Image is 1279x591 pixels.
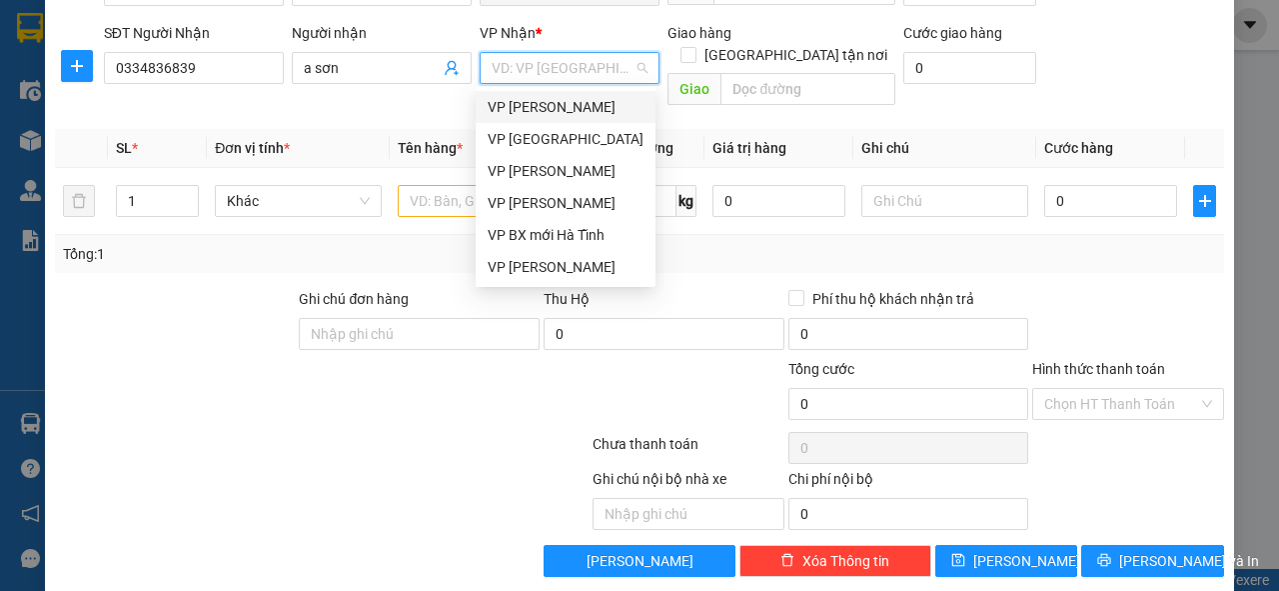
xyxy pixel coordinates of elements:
[788,361,854,377] span: Tổng cước
[667,25,731,41] span: Giao hàng
[62,58,92,74] span: plus
[398,140,463,156] span: Tên hàng
[61,50,93,82] button: plus
[1044,140,1113,156] span: Cước hàng
[1119,550,1259,572] span: [PERSON_NAME] và In
[292,22,472,44] div: Người nhận
[488,160,643,182] div: VP [PERSON_NAME]
[488,128,643,150] div: VP [GEOGRAPHIC_DATA]
[476,219,655,251] div: VP BX mới Hà Tĩnh
[676,185,696,217] span: kg
[720,73,894,105] input: Dọc đường
[488,256,643,278] div: VP [PERSON_NAME]
[488,192,643,214] div: VP [PERSON_NAME]
[476,91,655,123] div: VP Ngọc Hồi
[480,25,536,41] span: VP Nhận
[951,553,965,569] span: save
[444,60,460,76] span: user-add
[696,44,895,66] span: [GEOGRAPHIC_DATA] tận nơi
[227,186,370,216] span: Khác
[299,318,540,350] input: Ghi chú đơn hàng
[903,25,1002,41] label: Cước giao hàng
[544,545,735,577] button: [PERSON_NAME]
[667,73,720,105] span: Giao
[476,123,655,155] div: VP Đồng Lộc
[476,155,655,187] div: VP Hương Khê
[488,96,643,118] div: VP [PERSON_NAME]
[1032,361,1165,377] label: Hình thức thanh toán
[215,140,290,156] span: Đơn vị tính
[299,291,409,307] label: Ghi chú đơn hàng
[63,185,95,217] button: delete
[476,187,655,219] div: VP Trần Quốc Hoàn
[804,288,982,310] span: Phí thu hộ khách nhận trả
[104,22,284,44] div: SĐT Người Nhận
[1194,193,1215,209] span: plus
[802,550,889,572] span: Xóa Thông tin
[712,185,845,217] input: 0
[488,224,643,246] div: VP BX mới Hà Tĩnh
[116,140,132,156] span: SL
[593,468,784,498] div: Ghi chú nội bộ nhà xe
[1097,553,1111,569] span: printer
[1193,185,1216,217] button: plus
[780,553,794,569] span: delete
[712,140,786,156] span: Giá trị hàng
[1081,545,1224,577] button: printer[PERSON_NAME] và In
[63,243,496,265] div: Tổng: 1
[739,545,931,577] button: deleteXóa Thông tin
[587,550,693,572] span: [PERSON_NAME]
[853,129,1036,168] th: Ghi chú
[788,468,1029,498] div: Chi phí nội bộ
[398,185,565,217] input: VD: Bàn, Ghế
[861,185,1028,217] input: Ghi Chú
[476,251,655,283] div: VP Hà Huy Tập
[903,52,1036,84] input: Cước giao hàng
[593,498,784,530] input: Nhập ghi chú
[544,291,590,307] span: Thu Hộ
[935,545,1078,577] button: save[PERSON_NAME]
[973,550,1080,572] span: [PERSON_NAME]
[591,433,786,468] div: Chưa thanh toán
